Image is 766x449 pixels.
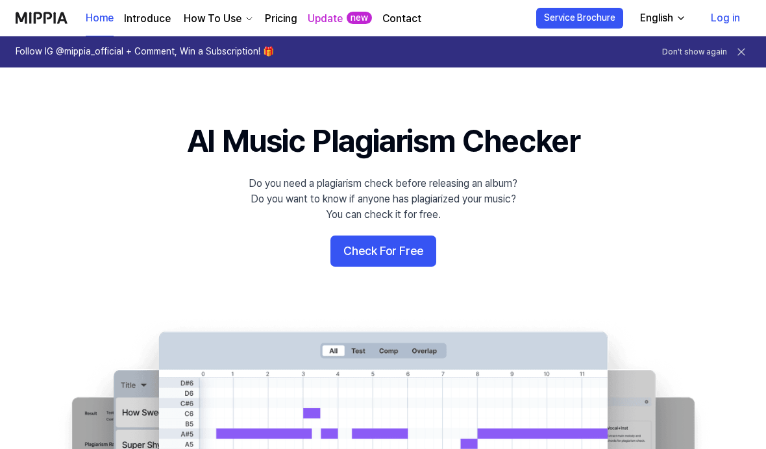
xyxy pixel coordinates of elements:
h1: AI Music Plagiarism Checker [187,119,580,163]
button: Don't show again [662,47,727,58]
div: new [347,12,372,25]
div: How To Use [181,11,244,27]
button: How To Use [181,11,254,27]
h1: Follow IG @mippia_official + Comment, Win a Subscription! 🎁 [16,45,274,58]
a: Update [308,11,343,27]
div: English [637,10,676,26]
div: Do you need a plagiarism check before releasing an album? Do you want to know if anyone has plagi... [249,176,517,223]
button: English [630,5,694,31]
a: Introduce [124,11,171,27]
a: Contact [382,11,421,27]
button: Check For Free [330,236,436,267]
button: Service Brochure [536,8,623,29]
a: Pricing [265,11,297,27]
a: Home [86,1,114,36]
